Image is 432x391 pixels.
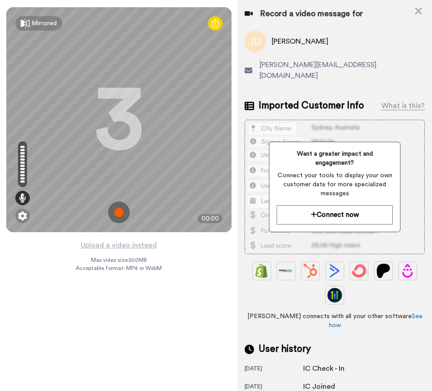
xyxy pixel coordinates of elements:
[352,264,366,278] img: ConvertKit
[277,205,393,225] button: Connect now
[279,264,293,278] img: Ontraport
[78,239,159,251] button: Upload a video instead
[259,99,364,112] span: Imported Customer Info
[327,288,342,302] img: GoHighLevel
[329,313,423,328] a: See how
[277,171,393,198] span: Connect your tools to display your own customer data for more specialized messages
[245,312,425,330] span: [PERSON_NAME] connects with all your other software
[376,264,391,278] img: Patreon
[198,214,223,223] div: 00:00
[76,265,162,272] span: Acceptable format: MP4 or WebM
[303,363,348,374] div: IC Check - In
[108,202,130,223] img: ic_record_start.svg
[259,59,425,81] span: [PERSON_NAME][EMAIL_ADDRESS][DOMAIN_NAME]
[259,342,311,356] span: User history
[327,264,342,278] img: ActiveCampaign
[277,149,393,167] span: Want a greater impact and engagement?
[382,100,425,111] div: What is this?
[303,264,318,278] img: Hubspot
[400,264,415,278] img: Drip
[94,86,144,153] div: 3
[255,264,269,278] img: Shopify
[245,365,303,374] div: [DATE]
[91,256,147,264] span: Max video size: 500 MB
